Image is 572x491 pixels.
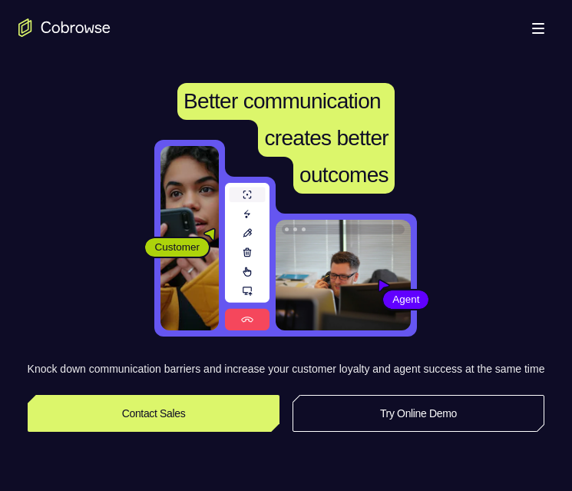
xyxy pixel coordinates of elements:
p: Knock down communication barriers and increase your customer loyalty and agent success at the sam... [28,361,545,377]
a: Contact Sales [28,395,280,432]
a: Go to the home page [18,18,111,37]
a: Try Online Demo [293,395,545,432]
img: A customer support agent talking on the phone [276,220,411,330]
span: Better communication [184,89,381,113]
img: A customer holding their phone [160,146,219,330]
span: creates better [264,126,388,150]
img: A series of tools used in co-browsing sessions [225,183,269,330]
